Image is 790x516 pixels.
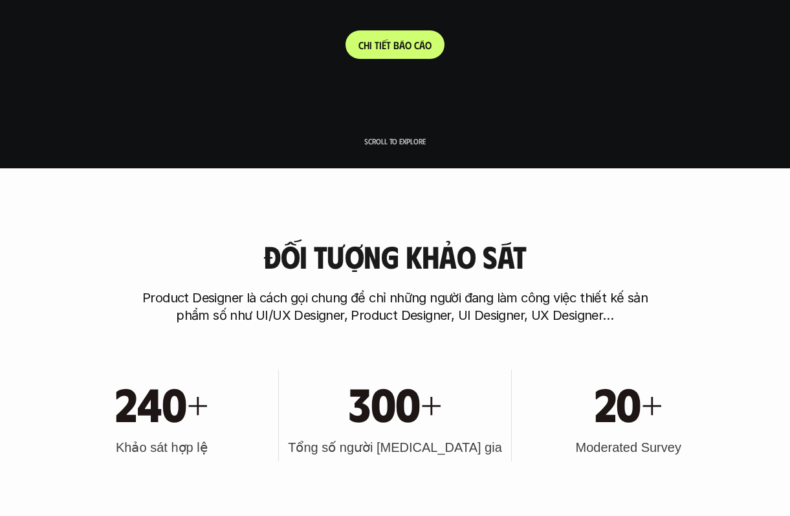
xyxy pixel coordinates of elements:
span: C [358,39,364,51]
span: ế [382,39,386,51]
span: t [386,39,391,51]
h3: Moderated Survey [575,438,681,456]
p: Product Designer là cách gọi chung để chỉ những người đang làm công việc thiết kế sản phẩm số như... [137,289,654,324]
h3: Khảo sát hợp lệ [116,438,208,456]
span: o [425,39,432,51]
span: á [419,39,425,51]
h3: Đối tượng khảo sát [263,240,526,274]
span: b [393,39,399,51]
span: h [364,39,369,51]
span: o [405,39,411,51]
span: i [379,39,382,51]
a: Chitiếtbáocáo [346,30,444,59]
span: á [399,39,405,51]
h1: 20+ [595,375,663,431]
h3: Tổng số người [MEDICAL_DATA] gia [288,438,502,456]
p: Scroll to explore [364,137,426,146]
h1: 240+ [115,375,208,431]
h1: 300+ [349,375,441,431]
span: i [369,39,372,51]
span: t [375,39,379,51]
span: c [414,39,419,51]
